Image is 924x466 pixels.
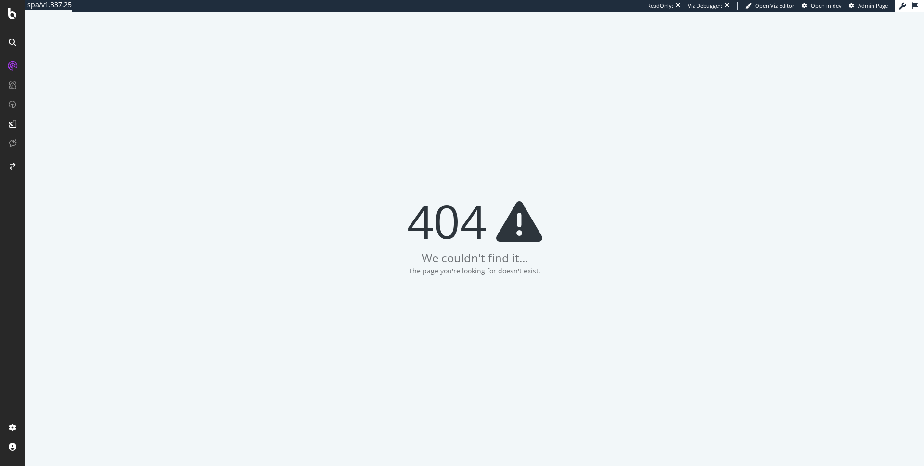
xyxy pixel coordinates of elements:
[811,2,842,9] span: Open in dev
[647,2,673,10] div: ReadOnly:
[745,2,795,10] a: Open Viz Editor
[755,2,795,9] span: Open Viz Editor
[422,250,528,266] div: We couldn't find it...
[688,2,722,10] div: Viz Debugger:
[407,197,542,245] div: 404
[858,2,888,9] span: Admin Page
[849,2,888,10] a: Admin Page
[409,266,540,276] div: The page you're looking for doesn't exist.
[802,2,842,10] a: Open in dev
